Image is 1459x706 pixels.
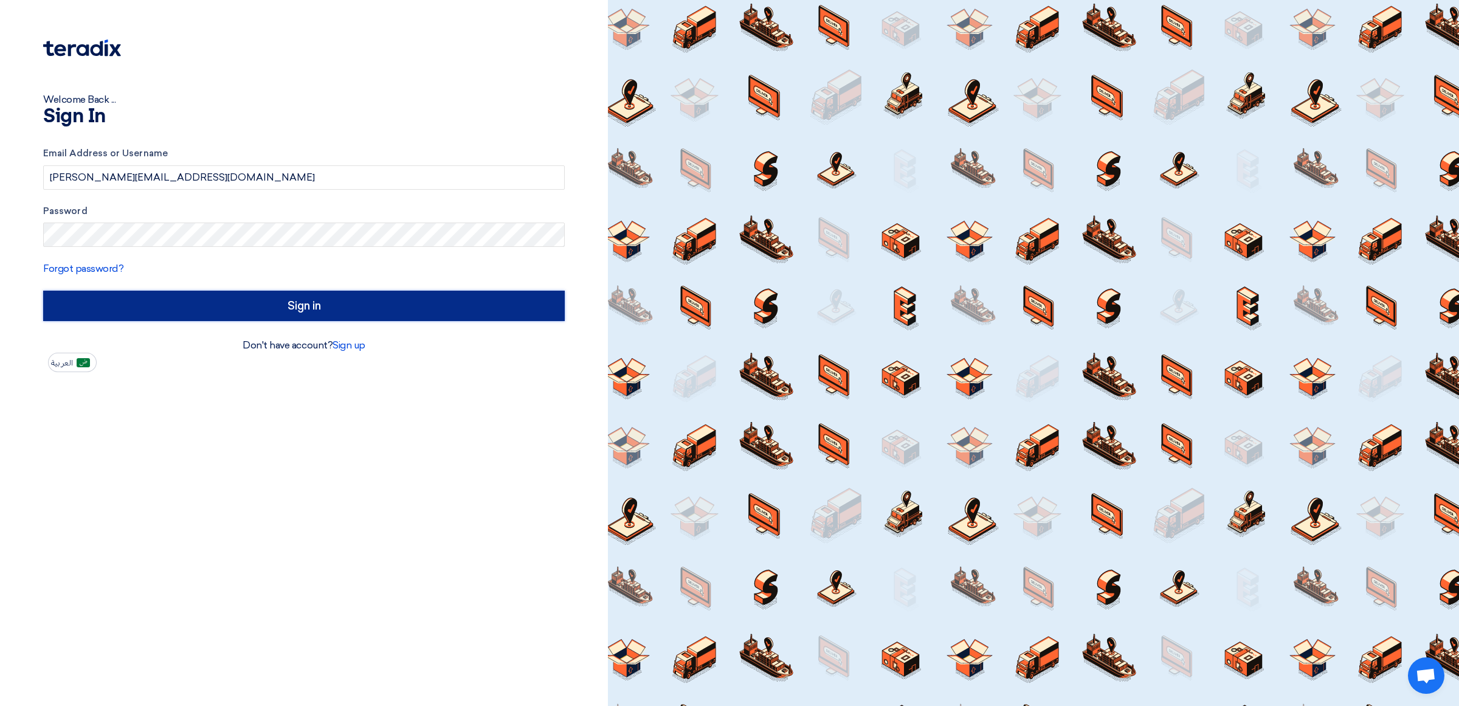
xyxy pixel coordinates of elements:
a: Forgot password? [43,263,123,274]
input: Enter your business email or username [43,165,565,190]
button: العربية [48,353,97,372]
label: Email Address or Username [43,147,565,161]
div: Open chat [1408,657,1444,694]
div: Welcome Back ... [43,92,565,107]
span: العربية [51,359,73,367]
img: Teradix logo [43,40,121,57]
h1: Sign In [43,107,565,126]
input: Sign in [43,291,565,321]
div: Don't have account? [43,338,565,353]
label: Password [43,204,565,218]
a: Sign up [333,339,365,351]
img: ar-AR.png [77,358,90,367]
